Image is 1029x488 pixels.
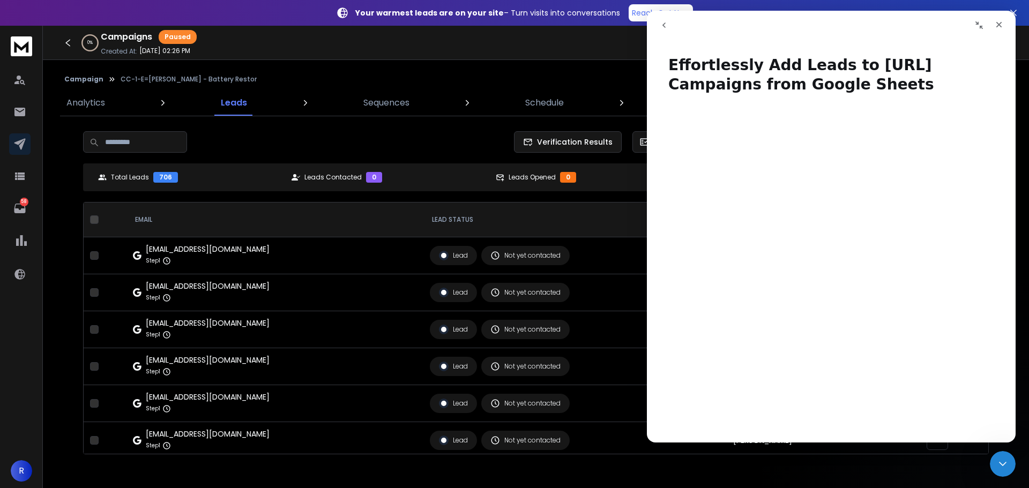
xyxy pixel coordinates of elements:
a: Reach Out Now [629,4,693,21]
div: Lead [439,436,468,445]
button: R [11,460,32,482]
p: Leads [221,96,247,109]
button: Verification Results [514,131,622,153]
p: CC-1-E=[PERSON_NAME] - Battery Restor [121,75,257,84]
iframe: Intercom live chat [647,11,1016,442]
a: Sequences [357,90,416,116]
a: Analytics [60,90,111,116]
p: 58 [20,198,28,206]
div: [EMAIL_ADDRESS][DOMAIN_NAME] [146,429,270,439]
p: Step 1 [146,403,160,414]
iframe: Intercom live chat [990,451,1016,477]
p: 0 % [87,40,93,46]
p: Created At: [101,47,137,56]
div: [EMAIL_ADDRESS][DOMAIN_NAME] [146,318,270,328]
div: [EMAIL_ADDRESS][DOMAIN_NAME] [146,392,270,402]
p: Reach Out Now [632,7,690,18]
div: Lead [439,362,468,371]
h1: Campaigns [101,31,152,43]
p: [DATE] 02:26 PM [139,47,190,55]
div: Lead [439,251,468,260]
img: logo [11,36,32,56]
p: Schedule [525,96,564,109]
button: Campaign [64,75,103,84]
div: Lead [439,325,468,334]
p: Step 1 [146,292,160,303]
div: Not yet contacted [490,362,561,371]
p: Total Leads [111,173,149,182]
p: Step 1 [146,329,160,340]
div: Paused [159,30,197,44]
div: Lead [439,399,468,408]
p: Step 1 [146,366,160,377]
div: Lead [439,288,468,297]
div: Not yet contacted [490,399,561,408]
div: Not yet contacted [490,436,561,445]
div: 706 [153,172,178,183]
th: EMAIL [126,202,423,237]
div: Not yet contacted [490,288,561,297]
p: Leads Contacted [304,173,362,182]
p: – Turn visits into conversations [355,7,620,18]
p: Analytics [66,96,105,109]
div: [EMAIL_ADDRESS][DOMAIN_NAME] [146,281,270,291]
p: Sequences [363,96,409,109]
strong: Your warmest leads are on your site [355,7,504,18]
p: Step 1 [146,440,160,451]
p: Step 1 [146,256,160,266]
div: [EMAIL_ADDRESS][DOMAIN_NAME] [146,355,270,365]
a: Schedule [519,90,570,116]
p: Leads Opened [509,173,556,182]
span: Verification Results [533,137,613,147]
a: 58 [9,198,31,219]
th: LEAD STATUS [423,202,727,237]
div: Not yet contacted [490,251,561,260]
div: 0 [560,172,576,183]
div: Not yet contacted [490,325,561,334]
a: Leads [214,90,253,116]
div: [EMAIL_ADDRESS][DOMAIN_NAME] [146,244,270,254]
div: 0 [366,172,382,183]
